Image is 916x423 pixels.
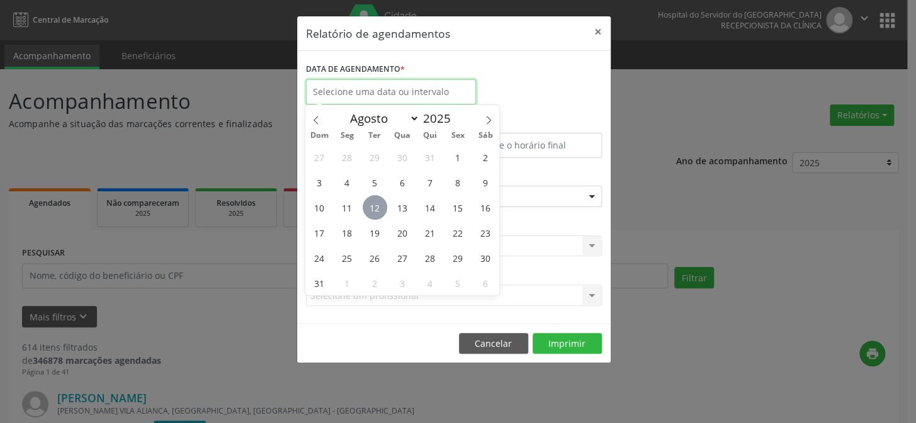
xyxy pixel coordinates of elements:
span: Agosto 13, 2025 [390,195,415,220]
input: Selecione uma data ou intervalo [306,79,476,104]
button: Imprimir [533,333,602,354]
span: Agosto 8, 2025 [445,170,470,195]
span: Setembro 3, 2025 [390,271,415,295]
label: DATA DE AGENDAMENTO [306,60,405,79]
button: Cancelar [459,333,528,354]
span: Agosto 25, 2025 [335,245,359,270]
span: Agosto 21, 2025 [418,220,443,245]
input: Selecione o horário final [457,133,602,158]
span: Julho 29, 2025 [363,145,387,169]
span: Agosto 10, 2025 [307,195,332,220]
span: Agosto 2, 2025 [473,145,497,169]
span: Agosto 29, 2025 [445,245,470,270]
span: Setembro 2, 2025 [363,271,387,295]
span: Agosto 28, 2025 [418,245,443,270]
select: Month [344,110,419,127]
span: Agosto 1, 2025 [445,145,470,169]
span: Julho 28, 2025 [335,145,359,169]
span: Agosto 31, 2025 [307,271,332,295]
span: Setembro 5, 2025 [445,271,470,295]
input: Year [419,110,461,127]
span: Agosto 24, 2025 [307,245,332,270]
h5: Relatório de agendamentos [306,25,450,42]
span: Dom [305,132,333,140]
span: Agosto 30, 2025 [473,245,497,270]
span: Qua [388,132,416,140]
span: Agosto 23, 2025 [473,220,497,245]
span: Agosto 18, 2025 [335,220,359,245]
span: Agosto 16, 2025 [473,195,497,220]
span: Sex [444,132,472,140]
span: Agosto 17, 2025 [307,220,332,245]
span: Sáb [472,132,499,140]
span: Setembro 1, 2025 [335,271,359,295]
span: Ter [361,132,388,140]
span: Agosto 6, 2025 [390,170,415,195]
span: Agosto 5, 2025 [363,170,387,195]
span: Seg [333,132,361,140]
span: Agosto 3, 2025 [307,170,332,195]
span: Julho 27, 2025 [307,145,332,169]
span: Setembro 4, 2025 [418,271,443,295]
span: Agosto 14, 2025 [418,195,443,220]
label: ATÉ [457,113,602,133]
span: Julho 30, 2025 [390,145,415,169]
span: Agosto 7, 2025 [418,170,443,195]
span: Agosto 9, 2025 [473,170,497,195]
button: Close [585,16,611,47]
span: Setembro 6, 2025 [473,271,497,295]
span: Agosto 19, 2025 [363,220,387,245]
span: Agosto 15, 2025 [445,195,470,220]
span: Agosto 4, 2025 [335,170,359,195]
span: Agosto 26, 2025 [363,245,387,270]
span: Agosto 11, 2025 [335,195,359,220]
span: Qui [416,132,444,140]
span: Agosto 12, 2025 [363,195,387,220]
span: Agosto 27, 2025 [390,245,415,270]
span: Agosto 20, 2025 [390,220,415,245]
span: Agosto 22, 2025 [445,220,470,245]
span: Julho 31, 2025 [418,145,443,169]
